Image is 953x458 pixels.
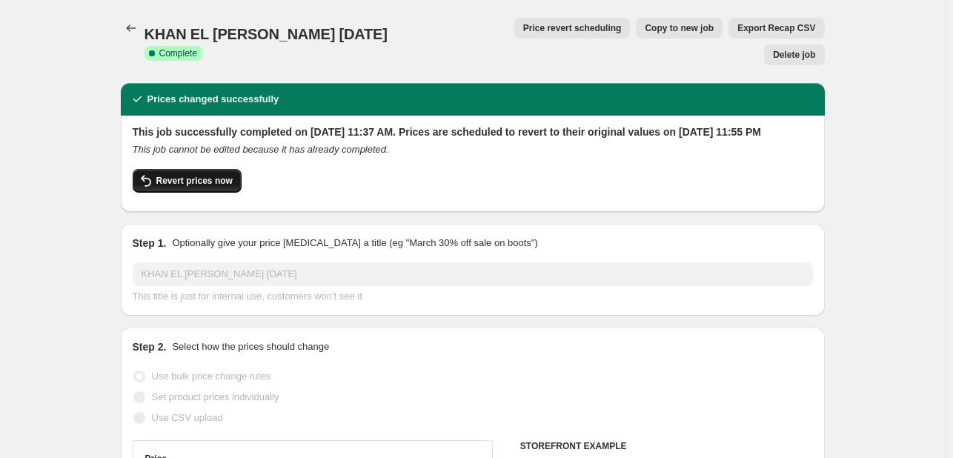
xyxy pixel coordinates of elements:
[172,236,537,250] p: Optionally give your price [MEDICAL_DATA] a title (eg "March 30% off sale on boots")
[737,22,815,34] span: Export Recap CSV
[152,371,270,382] span: Use bulk price change rules
[645,22,714,34] span: Copy to new job
[172,339,329,354] p: Select how the prices should change
[133,169,242,193] button: Revert prices now
[147,92,279,107] h2: Prices changed successfully
[764,44,824,65] button: Delete job
[152,391,279,402] span: Set product prices individually
[145,26,388,42] span: KHAN EL [PERSON_NAME] [DATE]
[133,236,167,250] h2: Step 1.
[514,18,631,39] button: Price revert scheduling
[121,18,142,39] button: Price change jobs
[523,22,622,34] span: Price revert scheduling
[133,291,362,302] span: This title is just for internal use, customers won't see it
[773,49,815,61] span: Delete job
[133,144,389,155] i: This job cannot be edited because it has already completed.
[133,339,167,354] h2: Step 2.
[133,125,813,139] h2: This job successfully completed on [DATE] 11:37 AM. Prices are scheduled to revert to their origi...
[156,175,233,187] span: Revert prices now
[520,440,813,452] h6: STOREFRONT EXAMPLE
[728,18,824,39] button: Export Recap CSV
[133,262,813,286] input: 30% off holiday sale
[152,412,223,423] span: Use CSV upload
[159,47,197,59] span: Complete
[636,18,723,39] button: Copy to new job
